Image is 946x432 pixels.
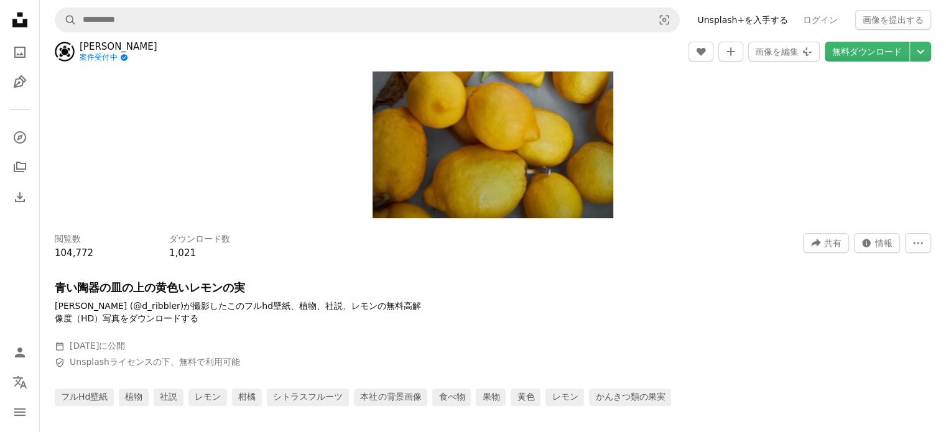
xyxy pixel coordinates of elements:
a: レモン [545,388,584,406]
button: 画像を編集 [748,42,820,62]
a: 柑橘 [232,388,262,406]
h3: ダウンロード数 [169,233,230,246]
a: ログイン / 登録する [7,340,32,365]
a: 写真 [7,40,32,65]
a: 無料ダウンロード [825,42,909,62]
span: 情報 [875,234,893,252]
button: ダウンロードサイズを選択してください [910,42,931,62]
form: サイト内でビジュアルを探す [55,7,680,32]
span: の下、無料で利用可能 [70,356,240,369]
a: 本社の背景画像 [354,388,427,406]
a: [PERSON_NAME] [80,40,157,53]
button: いいね！ [689,42,713,62]
a: ログイン [795,10,845,30]
a: Unsplashライセンス [70,357,153,367]
button: コレクションに追加する [718,42,743,62]
a: 植物 [119,388,149,406]
span: 共有 [824,234,842,252]
a: ダウンロード履歴 [7,185,32,209]
button: 画像を提出する [855,10,931,30]
button: その他のアクション [905,233,931,253]
a: レモン [188,388,227,406]
a: 社説 [154,388,183,406]
span: 104,772 [55,247,93,259]
button: ビジュアル検索 [649,8,679,32]
span: 1,021 [169,247,196,259]
p: [PERSON_NAME] (@d_ribbler)が撮影したこのフルhd壁紙、植物、社説、レモンの無料高解像度（HD）写真をダウンロードする [55,300,428,325]
time: 2021年7月27日 0:02:53 JST [70,341,99,351]
button: メニュー [7,400,32,425]
a: 黄色 [511,388,540,406]
button: Unsplashで検索する [55,8,77,32]
a: ホーム — Unsplash [7,7,32,35]
button: この画像に関する統計 [854,233,900,253]
a: 案件受付中 [80,53,157,63]
a: コレクション [7,155,32,180]
h3: 閲覧数 [55,233,81,246]
a: フルhd壁紙 [55,388,114,406]
a: シトラスフルーツ [267,388,349,406]
span: に公開 [70,341,125,351]
img: Dirk Ribblerのプロフィールを見る [55,42,75,62]
a: イラスト [7,70,32,94]
h1: 青い陶器の皿の上の黄色いレモンの実 [55,280,428,295]
a: 果物 [476,388,506,406]
button: このビジュアルを共有する [803,233,849,253]
a: Unsplash+を入手する [690,10,795,30]
a: かんきつ類の果実 [589,388,671,406]
button: 言語 [7,370,32,395]
a: 食べ物 [432,388,471,406]
a: 探す [7,125,32,150]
